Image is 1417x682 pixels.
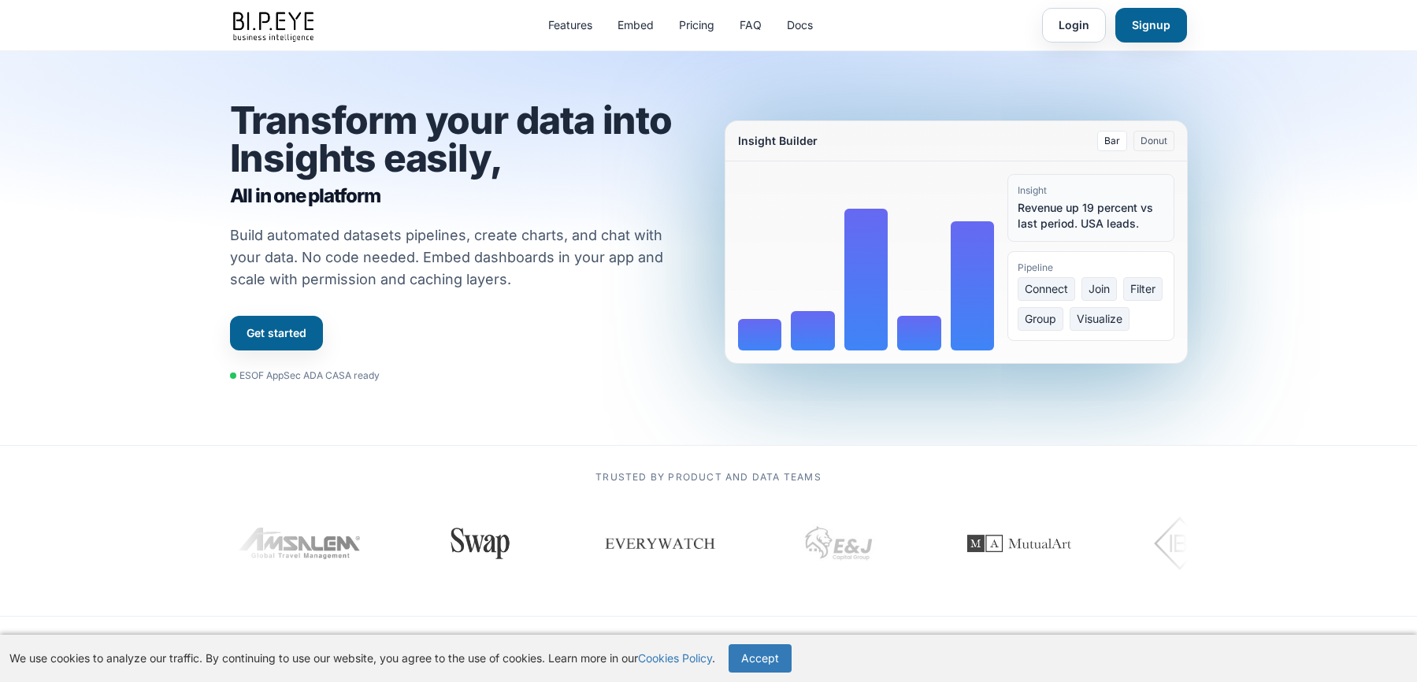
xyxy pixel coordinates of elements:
img: Everywatch [603,520,716,567]
span: All in one platform [230,183,693,209]
img: MutualArt [948,504,1089,583]
button: Donut [1133,131,1174,151]
a: Features [548,17,592,33]
span: Join [1081,277,1117,301]
a: Login [1042,8,1106,43]
p: Build automated datasets pipelines, create charts, and chat with your data. No code needed. Embed... [230,224,684,291]
p: We use cookies to analyze our traffic. By continuing to use our website, you agree to the use of ... [9,650,715,666]
img: EJ Capital [799,504,878,583]
div: Pipeline [1018,261,1164,274]
img: bipeye-logo [230,8,320,43]
div: ESOF AppSec ADA CASA ready [230,369,380,382]
div: Insight [1018,184,1164,197]
a: Docs [787,17,813,33]
span: Group [1018,307,1063,331]
p: Trusted by product and data teams [230,471,1188,484]
span: Visualize [1070,307,1130,331]
img: IBI [1153,512,1242,575]
img: Amsalem [238,528,362,559]
a: Get started [230,316,323,350]
a: Signup [1115,8,1187,43]
a: Cookies Policy [638,651,712,665]
a: FAQ [740,17,762,33]
img: Swap [443,528,516,559]
button: Bar [1097,131,1127,151]
button: Accept [729,644,792,673]
span: Connect [1018,277,1075,301]
div: Insight Builder [738,133,818,149]
div: Bar chart [738,174,995,350]
a: Pricing [679,17,714,33]
a: Embed [618,17,654,33]
span: Filter [1123,277,1163,301]
div: Revenue up 19 percent vs last period. USA leads. [1018,200,1164,232]
h1: Transform your data into Insights easily, [230,102,693,209]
